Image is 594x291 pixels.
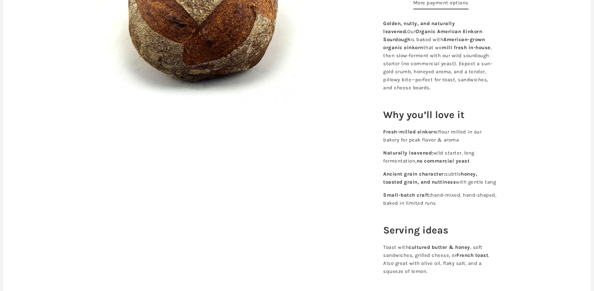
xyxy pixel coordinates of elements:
b: French toast [456,252,488,258]
b: Organic American Einkorn Sourdough [383,28,482,42]
b: Naturally leavened: [383,150,433,156]
p: flour milled in our bakery for peak flavor & aroma [383,120,497,144]
p: Our is baked with that we , then slow-ferment with our wild sourdough starter (no commercial yeas... [383,19,497,92]
p: hand-mixed, hand-shaped, baked in limited runs [383,191,497,207]
b: Small-batch craft: [383,192,431,198]
span: with gentle tang [456,179,496,185]
b: Serving ideas [383,224,448,236]
b: Fresh-milled einkorn: [383,129,438,135]
span: subtle [445,171,461,177]
b: Why you’ll love it [383,109,464,121]
b: Golden, nutty, and naturally leavened. [383,20,455,34]
span: wild starter, long fermentation, [383,150,475,164]
b: Ancient grain character: [383,171,445,177]
p: Toast with , soft sandwiches, grilled cheese, or . Also great with olive oil, flaky salt, and a s... [383,235,497,275]
b: mill fresh in-house [442,44,491,51]
b: cultured butter & honey [409,244,470,250]
b: no commercial yeast [417,158,470,164]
